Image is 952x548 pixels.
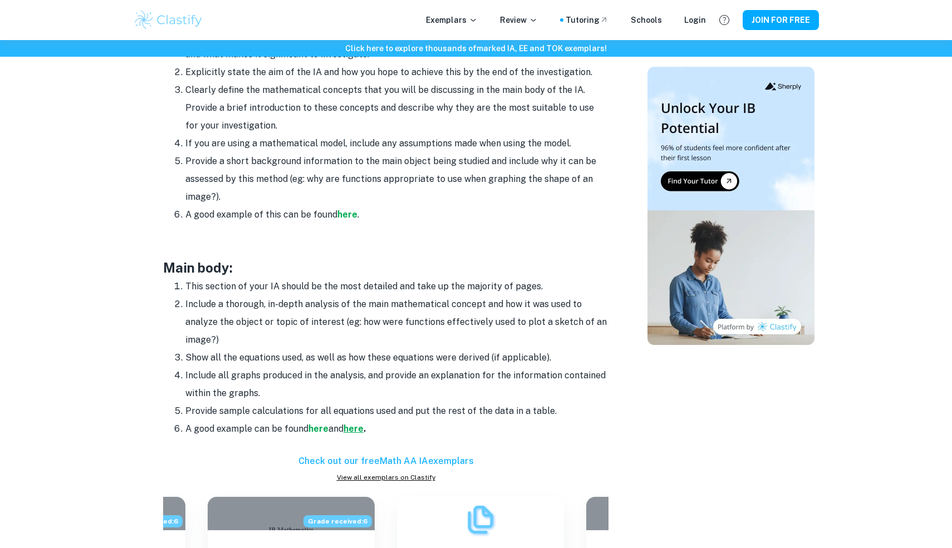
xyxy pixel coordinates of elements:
img: Exemplars [464,503,497,536]
li: If you are using a mathematical model, include any assumptions made when using the model. [185,135,609,152]
img: Thumbnail [647,67,814,345]
a: Tutoring [566,14,609,26]
li: Include all graphs produced in the analysis, and provide an explanation for the information conta... [185,367,609,402]
img: Clastify logo [133,9,204,31]
h3: Main body: [163,258,609,278]
a: Schools [631,14,662,26]
li: Clearly define the mathematical concepts that you will be discussing in the main body of the IA. ... [185,81,609,135]
button: Help and Feedback [715,11,734,29]
li: Explicitly state the aim of the IA and how you hope to achieve this by the end of the investigation. [185,63,609,81]
h6: Click here to explore thousands of marked IA, EE and TOK exemplars ! [2,42,950,55]
li: Provide sample calculations for all equations used and put the rest of the data in a table. [185,402,609,420]
a: here [337,209,357,220]
li: Include a thorough, in-depth analysis of the main mathematical concept and how it was used to ana... [185,295,609,349]
li: A good example of this can be found . [185,206,609,224]
li: Show all the equations used, as well as how these equations were derived (if applicable). [185,349,609,367]
li: A good example can be found and [185,420,609,438]
li: Provide a short background information to the main object being studied and include why it can be... [185,152,609,206]
a: Login [684,14,706,26]
a: here [308,423,328,434]
a: here [343,423,364,434]
a: View all exemplars on Clastify [163,472,609,482]
span: Grade received: 6 [303,515,372,527]
button: JOIN FOR FREE [743,10,819,30]
strong: . [364,423,366,434]
p: Review [500,14,538,26]
p: Exemplars [426,14,478,26]
li: This section of your IA should be the most detailed and take up the majority of pages. [185,278,609,295]
h6: Check out our free Math AA IA exemplars [163,455,609,468]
